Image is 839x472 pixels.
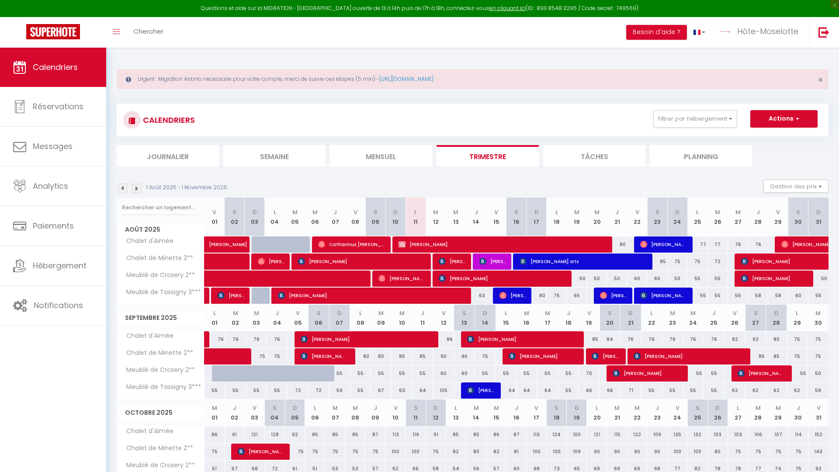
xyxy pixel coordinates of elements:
[808,288,829,304] div: 55
[232,208,236,216] abbr: S
[413,382,433,399] div: 64
[756,208,760,216] abbr: J
[627,198,647,236] th: 22
[350,382,371,399] div: 55
[117,145,219,167] li: Journalier
[301,331,428,347] span: [PERSON_NAME]
[802,435,839,472] iframe: LiveChat chat widget
[607,236,627,253] div: 80
[687,271,707,287] div: 55
[655,208,659,216] abbr: S
[667,271,687,287] div: 50
[446,198,466,236] th: 13
[33,101,83,112] span: Réservations
[748,236,768,253] div: 76
[592,348,618,364] span: [PERSON_NAME]
[787,348,808,364] div: 75
[462,309,466,317] abbr: S
[650,309,653,317] abbr: L
[768,198,788,236] th: 29
[621,305,641,331] th: 21
[808,382,829,399] div: 59
[808,198,829,236] th: 31
[267,305,288,331] th: 04
[725,331,745,347] div: 82
[774,309,779,317] abbr: D
[741,270,808,287] span: [PERSON_NAME]
[312,208,318,216] abbr: M
[650,145,752,167] li: Planning
[647,198,667,236] th: 23
[371,382,392,399] div: 67
[399,236,606,253] span: [PERSON_NAME]
[704,365,725,382] div: 55
[439,270,566,287] span: [PERSON_NAME]
[329,382,350,399] div: 59
[33,141,73,152] span: Messages
[683,331,704,347] div: 76
[543,145,645,167] li: Tâches
[707,288,728,304] div: 55
[454,365,475,382] div: 60
[745,305,766,331] th: 27
[707,271,728,287] div: 55
[486,198,506,236] th: 15
[246,331,267,347] div: 76
[579,365,600,382] div: 70
[675,208,680,216] abbr: D
[223,145,326,167] li: Semaine
[579,305,600,331] th: 19
[267,331,288,347] div: 76
[587,309,591,317] abbr: V
[687,288,707,304] div: 55
[337,309,342,317] abbr: D
[218,287,244,304] span: [PERSON_NAME]
[205,236,225,253] a: [PERSON_NAME]
[763,180,829,193] button: Gestion des prix
[808,365,829,382] div: 50
[687,253,707,270] div: 75
[641,331,662,347] div: 76
[288,382,309,399] div: 72
[141,110,195,130] h3: CALENDRIERS
[748,288,768,304] div: 58
[690,309,696,317] abbr: M
[796,309,798,317] abbr: L
[413,305,433,331] th: 11
[329,365,350,382] div: 55
[574,208,579,216] abbr: M
[285,198,305,236] th: 05
[467,382,494,399] span: [PERSON_NAME]
[433,208,438,216] abbr: M
[245,198,265,236] th: 03
[537,305,558,331] th: 17
[808,348,829,364] div: 75
[815,309,821,317] abbr: M
[413,365,433,382] div: 55
[725,382,745,399] div: 62
[288,305,309,331] th: 05
[715,208,720,216] abbr: M
[421,309,424,317] abbr: J
[122,200,199,215] input: Rechercher un logement...
[433,382,454,399] div: 105
[547,288,567,304] div: 75
[499,287,526,304] span: [PERSON_NAME]
[506,198,527,236] th: 16
[379,75,433,83] a: [URL][DOMAIN_NAME]
[808,331,829,347] div: 75
[475,348,496,364] div: 75
[707,253,728,270] div: 72
[392,305,413,331] th: 10
[414,208,417,216] abbr: L
[787,382,808,399] div: 62
[433,365,454,382] div: 60
[489,4,526,12] a: en cliquant ici
[317,309,321,317] abbr: S
[745,348,766,364] div: 85
[796,208,800,216] abbr: S
[640,236,687,253] span: [PERSON_NAME]
[330,145,432,167] li: Mensuel
[453,208,458,216] abbr: M
[292,208,298,216] abbr: M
